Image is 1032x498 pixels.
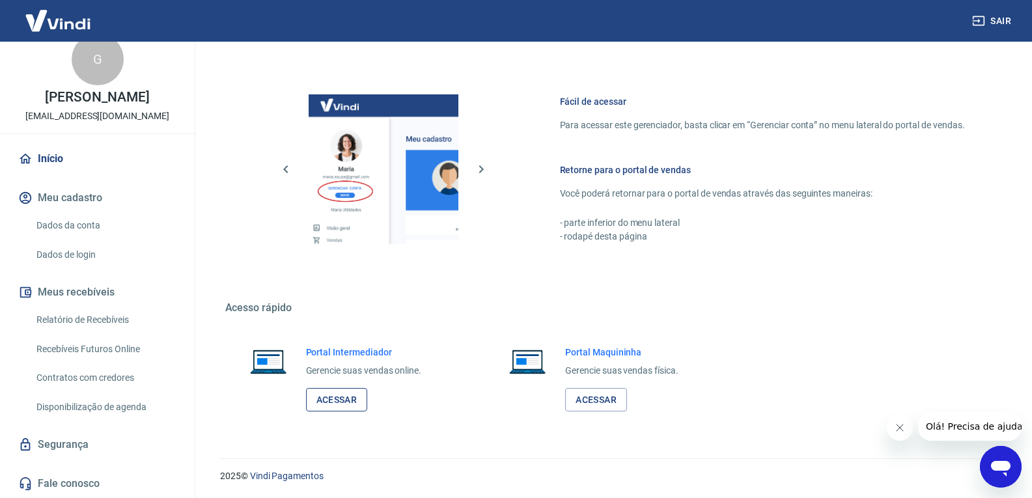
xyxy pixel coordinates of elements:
a: Início [16,145,179,173]
div: G [72,33,124,85]
img: Imagem da dashboard mostrando o botão de gerenciar conta na sidebar no lado esquerdo [309,94,458,244]
a: Segurança [16,430,179,459]
p: Você poderá retornar para o portal de vendas através das seguintes maneiras: [560,187,965,201]
p: - rodapé desta página [560,230,965,243]
p: Para acessar este gerenciador, basta clicar em “Gerenciar conta” no menu lateral do portal de ven... [560,118,965,132]
iframe: Botão para abrir a janela de mensagens [980,446,1022,488]
h6: Portal Intermediador [306,346,422,359]
img: Imagem de um notebook aberto [241,346,296,377]
button: Sair [969,9,1016,33]
p: [EMAIL_ADDRESS][DOMAIN_NAME] [25,109,169,123]
iframe: Fechar mensagem [887,415,913,441]
a: Relatório de Recebíveis [31,307,179,333]
h6: Fácil de acessar [560,95,965,108]
a: Recebíveis Futuros Online [31,336,179,363]
span: Olá! Precisa de ajuda? [8,9,109,20]
p: 2025 © [220,469,1001,483]
iframe: Mensagem da empresa [918,412,1022,441]
a: Acessar [565,388,627,412]
a: Disponibilização de agenda [31,394,179,421]
button: Meu cadastro [16,184,179,212]
img: Vindi [16,1,100,40]
p: Gerencie suas vendas online. [306,364,422,378]
h6: Retorne para o portal de vendas [560,163,965,176]
a: Contratos com credores [31,365,179,391]
a: Dados de login [31,242,179,268]
a: Fale conosco [16,469,179,498]
img: Imagem de um notebook aberto [500,346,555,377]
h6: Portal Maquininha [565,346,678,359]
p: [PERSON_NAME] [45,90,149,104]
p: Gerencie suas vendas física. [565,364,678,378]
a: Dados da conta [31,212,179,239]
a: Acessar [306,388,368,412]
h5: Acesso rápido [225,301,996,314]
button: Meus recebíveis [16,278,179,307]
p: - parte inferior do menu lateral [560,216,965,230]
a: Vindi Pagamentos [250,471,324,481]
